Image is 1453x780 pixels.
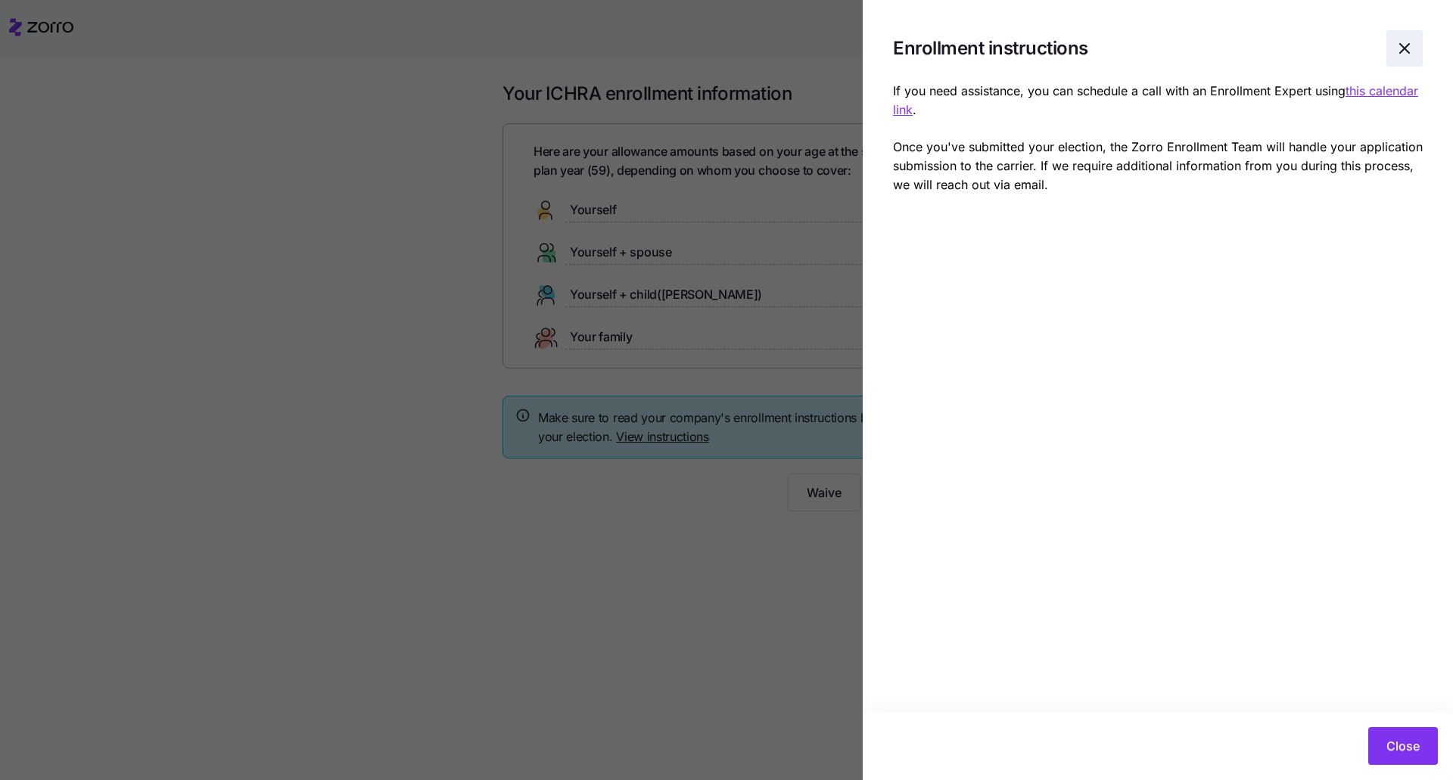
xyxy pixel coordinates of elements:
h1: Enrollment instructions [893,36,1374,60]
p: If you need assistance, you can schedule a call with an Enrollment Expert using . Once you've sub... [893,82,1423,194]
span: Close [1386,737,1420,755]
a: this calendar link [893,83,1418,117]
button: Close [1368,727,1438,765]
